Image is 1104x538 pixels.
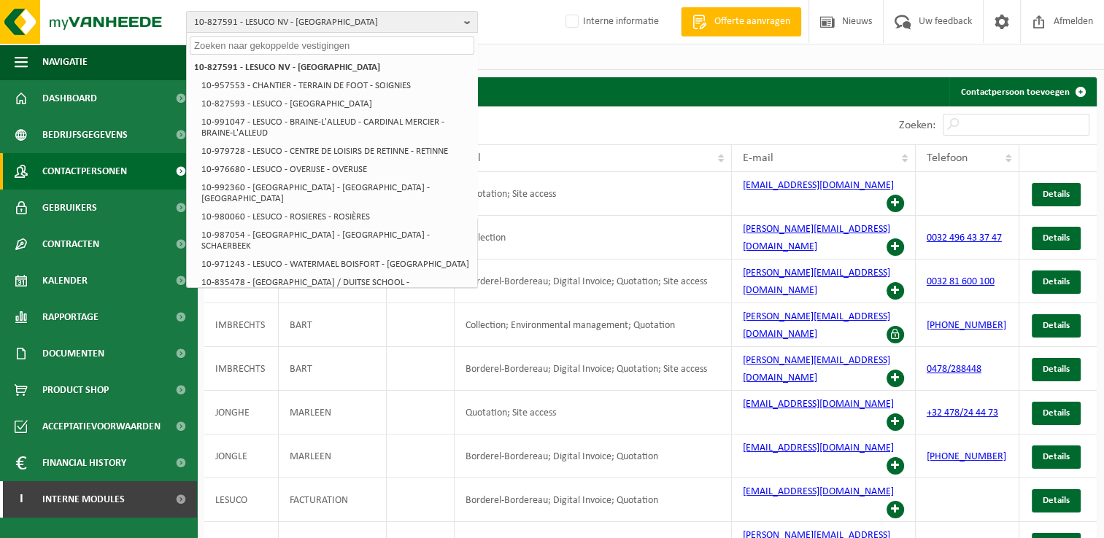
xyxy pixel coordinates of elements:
a: [PERSON_NAME][EMAIL_ADDRESS][DOMAIN_NAME] [743,224,890,252]
span: Gebruikers [42,190,97,226]
span: Rapportage [42,299,99,335]
span: Product Shop [42,372,109,408]
a: [PERSON_NAME][EMAIL_ADDRESS][DOMAIN_NAME] [743,355,890,383]
li: 10-987054 - [GEOGRAPHIC_DATA] - [GEOGRAPHIC_DATA] - SCHAERBEEK [197,226,474,255]
a: 0032 81 600 100 [927,276,995,287]
a: Details [1032,402,1081,425]
td: Collection; Environmental management; Quotation [455,303,732,347]
label: Interne informatie [563,11,659,33]
span: Details [1043,190,1070,199]
span: Details [1043,233,1070,243]
li: 10-971243 - LESUCO - WATERMAEL BOISFORT - [GEOGRAPHIC_DATA] [197,255,474,273]
a: [EMAIL_ADDRESS][DOMAIN_NAME] [743,443,894,453]
td: JONGLE [204,434,279,478]
span: Bedrijfsgegevens [42,117,128,153]
li: 10-835478 - [GEOGRAPHIC_DATA] / DUITSE SCHOOL - [GEOGRAPHIC_DATA]-[GEOGRAPHIC_DATA] [197,273,474,303]
td: Quotation; Site access [455,391,732,434]
a: [EMAIL_ADDRESS][DOMAIN_NAME] [743,399,894,410]
span: Interne modules [42,481,125,518]
span: Telefoon [927,152,968,164]
td: Collection [455,216,732,260]
a: Details [1032,358,1081,381]
a: Offerte aanvragen [681,7,801,36]
span: Offerte aanvragen [711,15,794,29]
span: I [15,481,28,518]
td: Borderel-Bordereau; Digital Invoice; Quotation; Site access [455,347,732,391]
td: Borderel-Bordereau; Digital Invoice; Quotation [455,434,732,478]
td: JONGHE [204,391,279,434]
td: BART [279,303,386,347]
input: Zoeken naar gekoppelde vestigingen [190,36,474,55]
span: 10-827591 - LESUCO NV - [GEOGRAPHIC_DATA] [194,12,458,34]
span: Details [1043,277,1070,286]
span: Details [1043,452,1070,461]
a: +32 478/24 44 73 [927,408,998,418]
a: Details [1032,314,1081,338]
td: MARLEEN [279,391,386,434]
a: Details [1032,270,1081,294]
a: Details [1032,183,1081,206]
span: E-mail [743,152,773,164]
li: 10-957553 - CHANTIER - TERRAIN DE FOOT - SOIGNIES [197,77,474,95]
span: Dashboard [42,80,97,117]
button: 10-827591 - LESUCO NV - [GEOGRAPHIC_DATA] [186,11,478,33]
span: Kalender [42,262,88,299]
a: Details [1032,227,1081,250]
a: Contactpersoon toevoegen [949,77,1095,106]
a: 0478/288448 [927,364,981,375]
li: 10-980060 - LESUCO - ROSIERES - ROSIÈRES [197,208,474,226]
span: Navigatie [42,44,88,80]
a: [PHONE_NUMBER] [927,451,1006,462]
label: Zoeken: [899,120,935,131]
span: Details [1043,364,1070,374]
span: Acceptatievoorwaarden [42,408,161,445]
td: BART [279,347,386,391]
td: FACTURATION [279,478,386,522]
span: Documenten [42,335,104,372]
li: 10-827593 - LESUCO - [GEOGRAPHIC_DATA] [197,95,474,113]
strong: 10-827591 - LESUCO NV - [GEOGRAPHIC_DATA] [194,63,380,72]
a: Details [1032,489,1081,512]
td: LESUCO [204,478,279,522]
li: 10-979728 - LESUCO - CENTRE DE LOISIRS DE RETINNE - RETINNE [197,142,474,160]
a: [EMAIL_ADDRESS][DOMAIN_NAME] [743,180,894,191]
li: 10-991047 - LESUCO - BRAINE-L'ALLEUD - CARDINAL MERCIER - BRAINE-L'ALLEUD [197,113,474,142]
a: [PERSON_NAME][EMAIL_ADDRESS][DOMAIN_NAME] [743,311,890,340]
span: Details [1043,321,1070,330]
span: Financial History [42,445,126,481]
td: MARLEEN [279,434,386,478]
li: 10-976680 - LESUCO - OVERIJSE - OVERIJSE [197,160,474,179]
li: 10-992360 - [GEOGRAPHIC_DATA] - [GEOGRAPHIC_DATA] - [GEOGRAPHIC_DATA] [197,179,474,208]
span: Contracten [42,226,99,262]
td: Quotation; Site access [455,172,732,216]
td: Borderel-Bordereau; Digital Invoice; Quotation [455,478,732,522]
span: Details [1043,408,1070,418]
a: [PHONE_NUMBER] [927,320,1006,331]
td: Borderel-Bordereau; Digital Invoice; Quotation; Site access [455,260,732,303]
span: Contactpersonen [42,153,127,190]
span: Details [1043,496,1070,505]
a: 0032 496 43 37 47 [927,233,1002,243]
a: [PERSON_NAME][EMAIL_ADDRESS][DOMAIN_NAME] [743,268,890,296]
a: Details [1032,445,1081,469]
td: IMBRECHTS [204,347,279,391]
a: [EMAIL_ADDRESS][DOMAIN_NAME] [743,486,894,497]
td: IMBRECHTS [204,303,279,347]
